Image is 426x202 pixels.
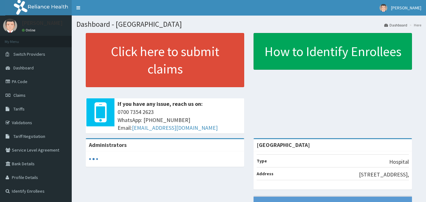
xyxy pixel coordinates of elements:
b: Type [257,158,267,164]
b: If you have any issue, reach us on: [118,100,203,107]
strong: [GEOGRAPHIC_DATA] [257,141,310,148]
p: [STREET_ADDRESS], [359,171,409,179]
b: Address [257,171,274,176]
a: How to Identify Enrollees [254,33,412,70]
img: User Image [3,19,17,33]
a: Online [22,28,37,32]
span: Dashboard [13,65,34,71]
p: Hospital [389,158,409,166]
p: [PERSON_NAME] [22,20,63,26]
h1: Dashboard - [GEOGRAPHIC_DATA] [76,20,421,28]
a: Dashboard [384,22,407,28]
span: [PERSON_NAME] [391,5,421,11]
span: Tariff Negotiation [13,134,45,139]
a: [EMAIL_ADDRESS][DOMAIN_NAME] [132,124,218,131]
span: Switch Providers [13,51,45,57]
b: Administrators [89,141,127,148]
li: Here [408,22,421,28]
svg: audio-loading [89,154,98,164]
a: Click here to submit claims [86,33,244,87]
span: Tariffs [13,106,25,112]
span: Claims [13,92,26,98]
span: 0700 7354 2623 WhatsApp: [PHONE_NUMBER] Email: [118,108,241,132]
img: User Image [380,4,387,12]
